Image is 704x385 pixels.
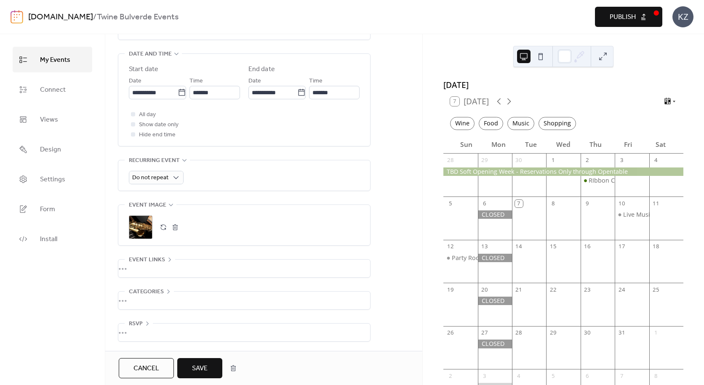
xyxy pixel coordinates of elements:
[481,286,488,293] div: 20
[478,297,512,305] div: CLOSED
[612,135,644,154] div: Fri
[450,117,475,130] div: Wine
[129,200,166,210] span: Event image
[652,372,660,380] div: 8
[644,135,677,154] div: Sat
[584,286,591,293] div: 23
[446,200,454,207] div: 5
[584,372,591,380] div: 6
[478,254,512,262] div: CLOSED
[13,47,92,72] a: My Events
[515,157,523,164] div: 30
[549,329,557,337] div: 29
[97,9,179,25] b: Twine Bulverde Events
[483,135,515,154] div: Mon
[515,329,523,337] div: 28
[129,255,165,265] span: Event links
[652,157,660,164] div: 4
[119,358,174,378] button: Cancel
[133,364,159,374] span: Cancel
[309,76,323,86] span: Time
[40,173,65,186] span: Settings
[584,200,591,207] div: 9
[40,113,58,126] span: Views
[443,254,477,262] div: Party Room Booked
[618,243,625,250] div: 17
[584,157,591,164] div: 2
[132,172,168,183] span: Do not repeat
[129,49,172,59] span: Date and time
[652,200,660,207] div: 11
[177,358,222,378] button: Save
[446,157,454,164] div: 28
[118,292,370,309] div: •••
[452,254,509,262] div: Party Room Booked
[446,286,454,293] div: 19
[129,287,164,297] span: Categories
[192,364,208,374] span: Save
[40,203,55,216] span: Form
[549,243,557,250] div: 15
[450,135,483,154] div: Sun
[13,226,92,252] a: Install
[443,79,683,91] div: [DATE]
[623,210,653,219] div: Live Music
[13,136,92,162] a: Design
[481,372,488,380] div: 3
[580,135,612,154] div: Thu
[547,135,580,154] div: Wed
[40,53,70,66] span: My Events
[481,329,488,337] div: 27
[652,286,660,293] div: 25
[93,9,97,25] b: /
[618,286,625,293] div: 24
[610,12,636,22] span: Publish
[539,117,576,130] div: Shopping
[515,135,547,154] div: Tue
[40,143,61,156] span: Design
[248,64,275,74] div: End date
[481,157,488,164] div: 29
[129,215,152,239] div: ;
[11,10,23,24] img: logo
[595,7,662,27] button: Publish
[13,77,92,102] a: Connect
[481,200,488,207] div: 6
[652,329,660,337] div: 1
[13,166,92,192] a: Settings
[139,120,179,130] span: Show date only
[129,156,180,166] span: Recurring event
[507,117,534,130] div: Music
[584,329,591,337] div: 30
[549,372,557,380] div: 5
[118,324,370,341] div: •••
[549,286,557,293] div: 22
[652,243,660,250] div: 18
[129,64,158,74] div: Start date
[443,167,683,176] div: TBD Soft Opening Week - Reservations Only through Opentable
[478,210,512,219] div: CLOSED
[515,372,523,380] div: 4
[446,329,454,337] div: 26
[28,9,93,25] a: [DOMAIN_NAME]
[189,76,203,86] span: Time
[515,243,523,250] div: 14
[481,243,488,250] div: 13
[118,260,370,277] div: •••
[40,233,57,246] span: Install
[248,76,261,86] span: Date
[618,157,625,164] div: 3
[129,76,141,86] span: Date
[40,83,66,96] span: Connect
[515,200,523,207] div: 7
[618,372,625,380] div: 7
[584,243,591,250] div: 16
[446,243,454,250] div: 12
[478,340,512,348] div: CLOSED
[515,286,523,293] div: 21
[446,372,454,380] div: 2
[13,106,92,132] a: Views
[618,329,625,337] div: 31
[549,157,557,164] div: 1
